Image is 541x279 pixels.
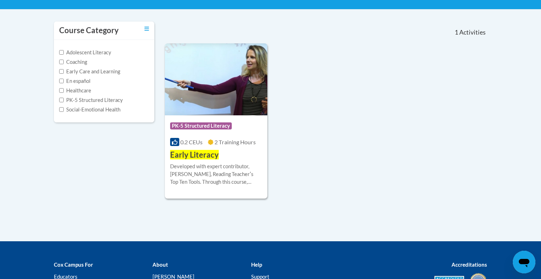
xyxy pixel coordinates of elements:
iframe: Button to launch messaging window [513,251,535,273]
b: Accreditations [452,261,487,268]
label: Adolescent Literacy [59,49,111,56]
input: Checkbox for Options [59,50,64,55]
input: Checkbox for Options [59,88,64,93]
img: Course Logo [165,43,267,115]
label: Coaching [59,58,87,66]
span: 1 [455,29,458,36]
label: Social-Emotional Health [59,106,120,114]
span: 0.2 CEUs [180,139,203,145]
label: PK-5 Structured Literacy [59,96,123,104]
input: Checkbox for Options [59,98,64,102]
span: 2 Training Hours [214,139,256,145]
span: PK-5 Structured Literacy [170,122,232,129]
span: Activities [459,29,486,36]
input: Checkbox for Options [59,79,64,83]
b: About [153,261,168,268]
b: Help [251,261,262,268]
input: Checkbox for Options [59,69,64,74]
span: Early Literacy [170,150,219,159]
a: Course LogoPK-5 Structured Literacy0.2 CEUs2 Training Hours Early LiteracyDeveloped with expert c... [165,43,267,199]
label: Healthcare [59,87,91,95]
h3: Course Category [59,25,119,36]
label: Early Care and Learning [59,68,120,75]
b: Cox Campus For [54,261,93,268]
div: Developed with expert contributor, [PERSON_NAME], Reading Teacherʹs Top Ten Tools. Through this c... [170,163,262,186]
input: Checkbox for Options [59,60,64,64]
a: Toggle collapse [144,25,149,33]
input: Checkbox for Options [59,107,64,112]
label: En español [59,77,91,85]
